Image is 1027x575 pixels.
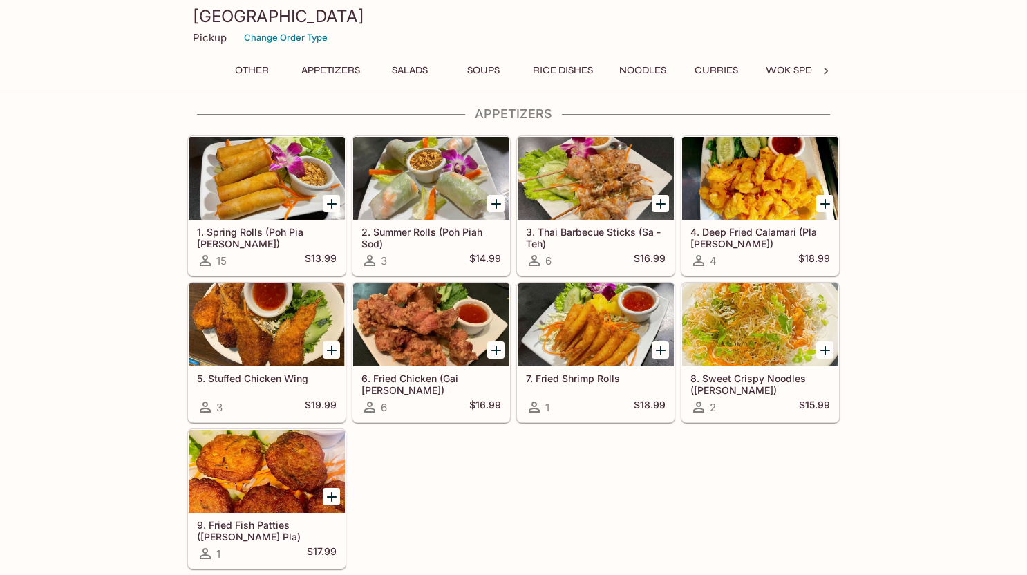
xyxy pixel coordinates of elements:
button: Soups [452,61,514,80]
h5: 2. Summer Rolls (Poh Piah Sod) [361,226,501,249]
button: Wok Specialties [758,61,860,80]
button: Salads [379,61,441,80]
div: 9. Fried Fish Patties (Tod Mun Pla) [189,430,345,513]
span: 15 [216,254,227,267]
a: 7. Fried Shrimp Rolls1$18.99 [517,283,675,422]
h5: $17.99 [307,545,337,562]
button: Add 8. Sweet Crispy Noodles (Mee Krob) [816,341,833,359]
h5: 6. Fried Chicken (Gai [PERSON_NAME]) [361,373,501,395]
h5: $18.99 [798,252,830,269]
button: Noodles [612,61,674,80]
button: Add 4. Deep Fried Calamari (Pla Meuk Tod) [816,195,833,212]
div: 5. Stuffed Chicken Wing [189,283,345,366]
h5: $18.99 [634,399,666,415]
div: 8. Sweet Crispy Noodles (Mee Krob) [682,283,838,366]
h4: Appetizers [187,106,840,122]
button: Add 9. Fried Fish Patties (Tod Mun Pla) [323,488,340,505]
div: 3. Thai Barbecue Sticks (Sa - Teh) [518,137,674,220]
h5: $14.99 [469,252,501,269]
span: 2 [710,401,716,414]
button: Add 7. Fried Shrimp Rolls [652,341,669,359]
a: 4. Deep Fried Calamari (Pla [PERSON_NAME])4$18.99 [681,136,839,276]
a: 8. Sweet Crispy Noodles ([PERSON_NAME])2$15.99 [681,283,839,422]
div: 4. Deep Fried Calamari (Pla Meuk Tod) [682,137,838,220]
button: Change Order Type [238,27,334,48]
button: Add 1. Spring Rolls (Poh Pia Tod) [323,195,340,212]
button: Other [220,61,283,80]
a: 2. Summer Rolls (Poh Piah Sod)3$14.99 [352,136,510,276]
h5: 3. Thai Barbecue Sticks (Sa - Teh) [526,226,666,249]
button: Rice Dishes [525,61,601,80]
span: 1 [216,547,220,560]
a: 1. Spring Rolls (Poh Pia [PERSON_NAME])15$13.99 [188,136,346,276]
a: 9. Fried Fish Patties ([PERSON_NAME] Pla)1$17.99 [188,429,346,569]
div: 2. Summer Rolls (Poh Piah Sod) [353,137,509,220]
span: 3 [216,401,223,414]
a: 3. Thai Barbecue Sticks (Sa - Teh)6$16.99 [517,136,675,276]
span: 3 [381,254,387,267]
span: 1 [545,401,549,414]
h5: 1. Spring Rolls (Poh Pia [PERSON_NAME]) [197,226,337,249]
button: Add 3. Thai Barbecue Sticks (Sa - Teh) [652,195,669,212]
h5: 5. Stuffed Chicken Wing [197,373,337,384]
a: 5. Stuffed Chicken Wing3$19.99 [188,283,346,422]
button: Add 6. Fried Chicken (Gai Tod) [487,341,505,359]
p: Pickup [193,31,227,44]
h5: 7. Fried Shrimp Rolls [526,373,666,384]
span: 6 [545,254,552,267]
h3: [GEOGRAPHIC_DATA] [193,6,834,27]
h5: $13.99 [305,252,337,269]
h5: 8. Sweet Crispy Noodles ([PERSON_NAME]) [690,373,830,395]
a: 6. Fried Chicken (Gai [PERSON_NAME])6$16.99 [352,283,510,422]
h5: 4. Deep Fried Calamari (Pla [PERSON_NAME]) [690,226,830,249]
span: 4 [710,254,717,267]
h5: $16.99 [469,399,501,415]
h5: $15.99 [799,399,830,415]
h5: $19.99 [305,399,337,415]
span: 6 [381,401,387,414]
div: 1. Spring Rolls (Poh Pia Tod) [189,137,345,220]
h5: $16.99 [634,252,666,269]
button: Add 2. Summer Rolls (Poh Piah Sod) [487,195,505,212]
button: Appetizers [294,61,368,80]
div: 6. Fried Chicken (Gai Tod) [353,283,509,366]
h5: 9. Fried Fish Patties ([PERSON_NAME] Pla) [197,519,337,542]
button: Curries [685,61,747,80]
button: Add 5. Stuffed Chicken Wing [323,341,340,359]
div: 7. Fried Shrimp Rolls [518,283,674,366]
